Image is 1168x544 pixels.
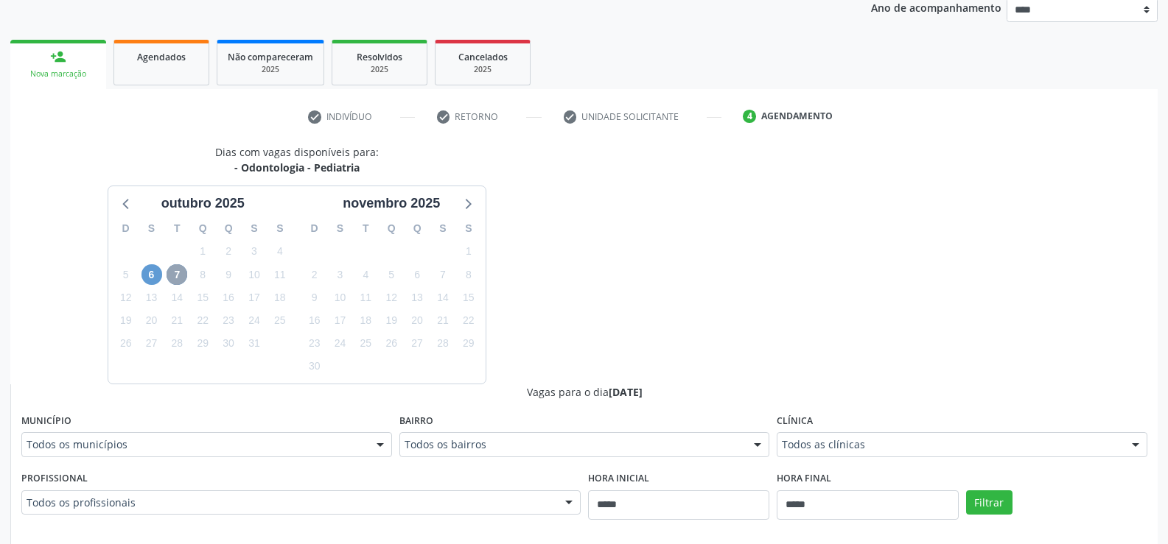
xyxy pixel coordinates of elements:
[141,287,162,308] span: segunda-feira, 13 de outubro de 2025
[113,217,139,240] div: D
[330,333,351,354] span: segunda-feira, 24 de novembro de 2025
[270,311,290,331] span: sábado, 25 de outubro de 2025
[433,333,453,354] span: sexta-feira, 28 de novembro de 2025
[267,217,293,240] div: S
[218,264,239,285] span: quinta-feira, 9 de outubro de 2025
[164,217,190,240] div: T
[588,467,649,490] label: Hora inicial
[21,410,71,433] label: Município
[192,333,213,354] span: quarta-feira, 29 de outubro de 2025
[244,333,265,354] span: sexta-feira, 31 de outubro de 2025
[244,264,265,285] span: sexta-feira, 10 de outubro de 2025
[458,287,479,308] span: sábado, 15 de novembro de 2025
[270,241,290,262] span: sábado, 4 de outubro de 2025
[330,311,351,331] span: segunda-feira, 17 de novembro de 2025
[192,241,213,262] span: quarta-feira, 1 de outubro de 2025
[218,333,239,354] span: quinta-feira, 30 de outubro de 2025
[244,287,265,308] span: sexta-feira, 17 de outubro de 2025
[216,217,242,240] div: Q
[304,356,325,377] span: domingo, 30 de novembro de 2025
[330,264,351,285] span: segunda-feira, 3 de novembro de 2025
[743,110,756,123] div: 4
[167,287,187,308] span: terça-feira, 14 de outubro de 2025
[458,264,479,285] span: sábado, 8 de novembro de 2025
[407,333,427,354] span: quinta-feira, 27 de novembro de 2025
[155,194,251,213] div: outubro 2025
[192,264,213,285] span: quarta-feira, 8 de outubro de 2025
[407,311,427,331] span: quinta-feira, 20 de novembro de 2025
[244,241,265,262] span: sexta-feira, 3 de outubro de 2025
[141,264,162,285] span: segunda-feira, 6 de outubro de 2025
[27,495,550,510] span: Todos os profissionais
[116,333,136,354] span: domingo, 26 de outubro de 2025
[304,264,325,285] span: domingo, 2 de novembro de 2025
[761,110,833,123] div: Agendamento
[218,287,239,308] span: quinta-feira, 16 de outubro de 2025
[50,49,66,65] div: person_add
[270,264,290,285] span: sábado, 11 de outubro de 2025
[355,287,376,308] span: terça-feira, 11 de novembro de 2025
[190,217,216,240] div: Q
[215,144,379,175] div: Dias com vagas disponíveis para:
[192,287,213,308] span: quarta-feira, 15 de outubro de 2025
[357,51,402,63] span: Resolvidos
[167,311,187,331] span: terça-feira, 21 de outubro de 2025
[116,287,136,308] span: domingo, 12 de outubro de 2025
[379,217,405,240] div: Q
[353,217,379,240] div: T
[458,241,479,262] span: sábado, 1 de novembro de 2025
[966,490,1013,515] button: Filtrar
[167,333,187,354] span: terça-feira, 28 de outubro de 2025
[405,437,740,452] span: Todos os bairros
[381,287,402,308] span: quarta-feira, 12 de novembro de 2025
[355,264,376,285] span: terça-feira, 4 de novembro de 2025
[355,333,376,354] span: terça-feira, 25 de novembro de 2025
[137,51,186,63] span: Agendados
[407,287,427,308] span: quinta-feira, 13 de novembro de 2025
[304,333,325,354] span: domingo, 23 de novembro de 2025
[782,437,1117,452] span: Todos as clínicas
[381,311,402,331] span: quarta-feira, 19 de novembro de 2025
[430,217,456,240] div: S
[21,467,88,490] label: Profissional
[218,311,239,331] span: quinta-feira, 23 de outubro de 2025
[192,311,213,331] span: quarta-feira, 22 de outubro de 2025
[215,160,379,175] div: - Odontologia - Pediatria
[21,384,1147,400] div: Vagas para o dia
[141,311,162,331] span: segunda-feira, 20 de outubro de 2025
[330,287,351,308] span: segunda-feira, 10 de novembro de 2025
[21,68,96,80] div: Nova marcação
[405,217,430,240] div: Q
[381,333,402,354] span: quarta-feira, 26 de novembro de 2025
[304,287,325,308] span: domingo, 9 de novembro de 2025
[381,264,402,285] span: quarta-feira, 5 de novembro de 2025
[139,217,164,240] div: S
[141,333,162,354] span: segunda-feira, 27 de outubro de 2025
[458,51,508,63] span: Cancelados
[116,311,136,331] span: domingo, 19 de outubro de 2025
[777,410,813,433] label: Clínica
[609,385,643,399] span: [DATE]
[337,194,446,213] div: novembro 2025
[458,311,479,331] span: sábado, 22 de novembro de 2025
[433,287,453,308] span: sexta-feira, 14 de novembro de 2025
[399,410,433,433] label: Bairro
[777,467,831,490] label: Hora final
[228,51,313,63] span: Não compareceram
[446,64,520,75] div: 2025
[327,217,353,240] div: S
[242,217,267,240] div: S
[458,333,479,354] span: sábado, 29 de novembro de 2025
[301,217,327,240] div: D
[433,264,453,285] span: sexta-feira, 7 de novembro de 2025
[270,287,290,308] span: sábado, 18 de outubro de 2025
[218,241,239,262] span: quinta-feira, 2 de outubro de 2025
[244,311,265,331] span: sexta-feira, 24 de outubro de 2025
[407,264,427,285] span: quinta-feira, 6 de novembro de 2025
[228,64,313,75] div: 2025
[455,217,481,240] div: S
[304,311,325,331] span: domingo, 16 de novembro de 2025
[27,437,362,452] span: Todos os municípios
[433,311,453,331] span: sexta-feira, 21 de novembro de 2025
[355,311,376,331] span: terça-feira, 18 de novembro de 2025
